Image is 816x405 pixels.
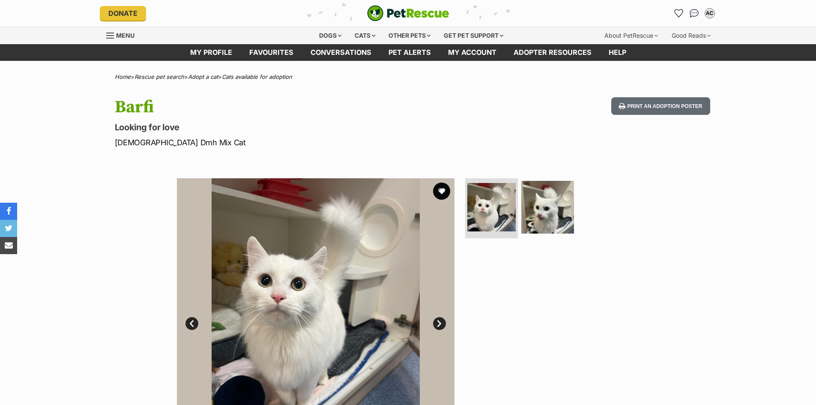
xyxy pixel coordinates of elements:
a: Prev [185,317,198,330]
p: [DEMOGRAPHIC_DATA] Dmh Mix Cat [115,137,477,148]
a: PetRescue [367,5,449,21]
img: Photo of Barfi [521,181,574,234]
div: About PetRescue [598,27,664,44]
div: Good Reads [666,27,717,44]
div: > > > [93,74,723,80]
img: Photo of Barfi [467,183,516,231]
div: Get pet support [438,27,509,44]
a: My profile [182,44,241,61]
a: Menu [106,27,140,42]
a: Favourites [241,44,302,61]
img: chat-41dd97257d64d25036548639549fe6c8038ab92f7586957e7f3b1b290dea8141.svg [690,9,699,18]
a: Favourites [672,6,686,20]
a: Pet alerts [380,44,439,61]
div: AC [705,9,714,18]
a: Home [115,73,131,80]
div: Dogs [313,27,347,44]
div: Cats [349,27,381,44]
button: My account [703,6,717,20]
a: My account [439,44,505,61]
img: logo-cat-932fe2b9b8326f06289b0f2fb663e598f794de774fb13d1741a6617ecf9a85b4.svg [367,5,449,21]
div: Other pets [383,27,436,44]
ul: Account quick links [672,6,717,20]
h1: Barfi [115,97,477,117]
p: Looking for love [115,121,477,133]
a: Donate [100,6,146,21]
a: Conversations [687,6,701,20]
button: favourite [433,183,450,200]
a: Rescue pet search [135,73,184,80]
button: Print an adoption poster [611,97,710,115]
a: Help [600,44,635,61]
a: Cats available for adoption [222,73,292,80]
a: Adopt a cat [188,73,218,80]
a: Next [433,317,446,330]
span: Menu [116,32,135,39]
a: conversations [302,44,380,61]
a: Adopter resources [505,44,600,61]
